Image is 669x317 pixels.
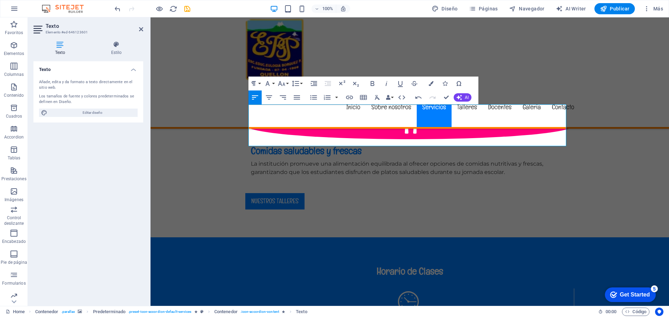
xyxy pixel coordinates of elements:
[183,5,191,13] i: Guardar (Ctrl+S)
[262,77,276,90] button: Font Family
[426,90,439,104] button: Redo (Ctrl+Shift+Z)
[169,5,177,13] i: Volver a cargar página
[610,309,612,314] span: :
[114,5,122,13] i: Deshacer: Cambiar texto (Ctrl+Z)
[424,77,438,90] button: Colors
[183,5,191,13] button: save
[282,310,285,314] i: El elemento contiene una animación
[240,308,279,316] span: . icon-accordion-content
[4,72,24,77] p: Columnas
[322,5,333,13] h6: 100%
[49,109,136,117] span: Editar diseño
[334,90,339,104] button: Ordered List
[312,5,336,13] button: 100%
[408,77,421,90] button: Strikethrough
[6,113,22,119] p: Cuadros
[340,6,346,12] i: Al redimensionar, ajustar el nivel de zoom automáticamente para ajustarse al dispositivo elegido.
[432,5,458,12] span: Diseño
[343,90,356,104] button: Insert Link
[46,23,143,29] h2: Texto
[469,5,498,12] span: Páginas
[39,94,138,105] div: Los tamaños de fuente y colores predeterminados se definen en Diseño.
[1,260,27,265] p: Pie de página
[113,5,122,13] button: undo
[276,90,290,104] button: Align Right
[412,90,425,104] button: Undo (Ctrl+Z)
[349,77,362,90] button: Subscript
[366,77,379,90] button: Bold (Ctrl+B)
[248,77,262,90] button: Paragraph Format
[440,90,453,104] button: Confirm (Ctrl+⏎)
[39,79,138,91] div: Añade, edita y da formato a texto directamente en el sitio web.
[155,5,163,13] button: Haz clic para salir del modo de previsualización y seguir editando
[394,77,407,90] button: Underline (Ctrl+U)
[169,5,177,13] button: reload
[5,30,23,35] p: Favoritos
[594,3,635,14] button: Publicar
[33,61,143,74] h4: Texto
[61,308,75,316] span: . parallax
[262,90,276,104] button: Align Center
[307,77,321,90] button: Increase Indent
[553,3,589,14] button: AI Writer
[4,134,24,140] p: Accordion
[4,3,55,18] div: Get Started 5 items remaining, 0% complete
[200,310,203,314] i: Este elemento es un preajuste personalizable
[466,3,501,14] button: Páginas
[33,41,90,56] h4: Texto
[454,93,471,102] button: AI
[395,90,408,104] button: HTML
[371,90,384,104] button: Clear Formatting
[307,90,320,104] button: Unordered List
[600,5,630,12] span: Publicar
[40,5,92,13] img: Editor Logo
[429,3,461,14] button: Diseño
[290,77,303,90] button: Line Height
[276,77,290,90] button: Font Size
[622,308,649,316] button: Código
[606,308,616,316] span: 00 00
[655,308,663,316] button: Usercentrics
[5,197,23,203] p: Imágenes
[357,90,370,104] button: Insert Table
[19,8,49,14] div: Get Started
[643,5,663,12] span: Más
[214,308,238,316] span: Haz clic para seleccionar y doble clic para editar
[78,310,82,314] i: Este elemento contiene un fondo
[39,109,138,117] button: Editar diseño
[35,308,307,316] nav: breadcrumb
[1,176,26,182] p: Prestaciones
[4,93,24,98] p: Contenido
[452,77,466,90] button: Special Characters
[438,77,452,90] button: Icons
[93,308,125,316] span: Haz clic para seleccionar y doble clic para editar
[4,51,24,56] p: Elementos
[46,29,129,35] h3: Elemento #ed-646123601
[50,1,57,8] div: 5
[6,308,25,316] a: Haz clic para cancelar la selección y doble clic para abrir páginas
[194,310,198,314] i: El elemento contiene una animación
[296,308,307,316] span: Haz clic para seleccionar y doble clic para editar
[2,280,25,286] p: Formularios
[335,77,348,90] button: Superscript
[248,90,262,104] button: Align Left
[509,5,545,12] span: Navegador
[429,3,461,14] div: Diseño (Ctrl+Alt+Y)
[8,155,21,161] p: Tablas
[598,308,617,316] h6: Tiempo de la sesión
[321,90,334,104] button: Ordered List
[465,95,469,100] span: AI
[556,5,586,12] span: AI Writer
[2,239,26,244] p: Encabezado
[625,308,646,316] span: Código
[506,3,547,14] button: Navegador
[90,41,143,56] h4: Estilo
[380,77,393,90] button: Italic (Ctrl+I)
[321,77,334,90] button: Decrease Indent
[640,3,666,14] button: Más
[290,90,303,104] button: Align Justify
[385,90,394,104] button: Data Bindings
[35,308,59,316] span: Haz clic para seleccionar y doble clic para editar
[128,308,192,316] span: . preset-icon-accordion-default-services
